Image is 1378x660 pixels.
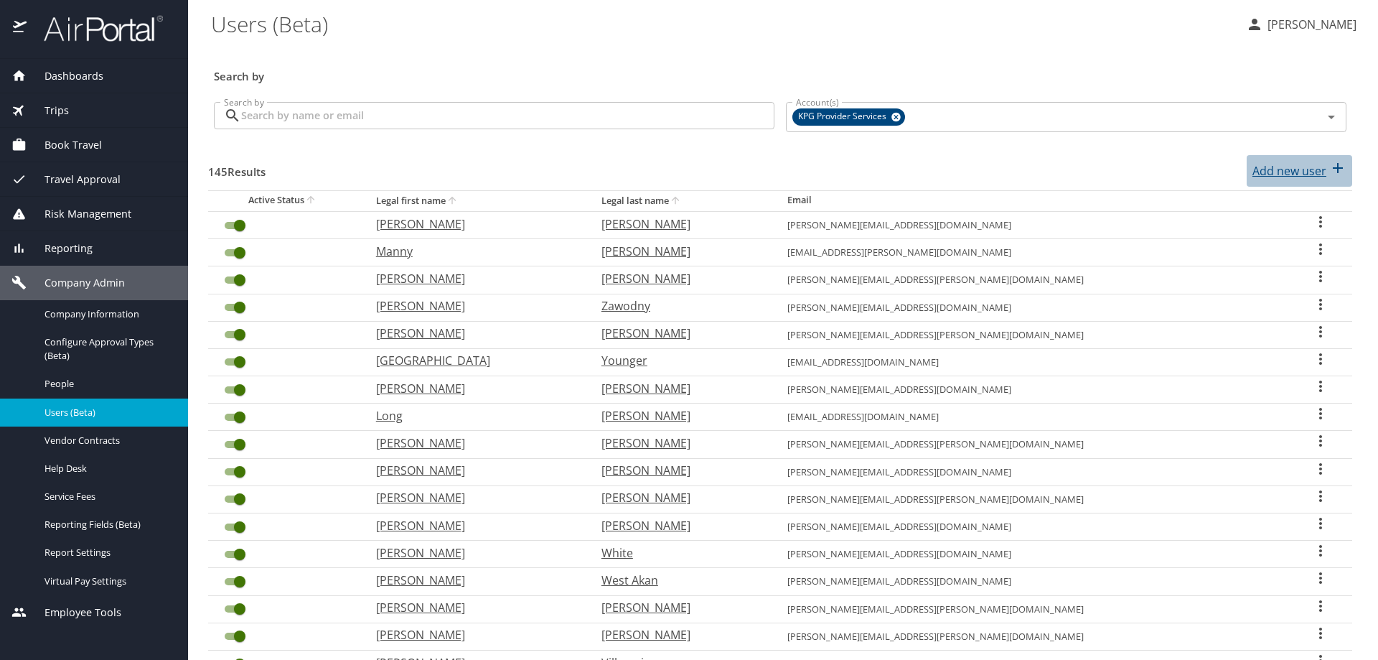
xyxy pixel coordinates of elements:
td: [PERSON_NAME][EMAIL_ADDRESS][PERSON_NAME][DOMAIN_NAME] [776,321,1289,348]
span: Report Settings [44,546,171,559]
button: Add new user [1247,155,1352,187]
span: Virtual Pay Settings [44,575,171,588]
p: [PERSON_NAME] [376,462,573,479]
span: Help Desk [44,462,171,475]
th: Active Status [208,190,365,211]
button: sort [304,194,319,208]
td: [PERSON_NAME][EMAIL_ADDRESS][PERSON_NAME][DOMAIN_NAME] [776,431,1289,458]
button: sort [669,195,683,208]
p: [PERSON_NAME] [376,380,573,397]
p: Manny [376,243,573,260]
h3: 145 Results [208,155,266,180]
span: Risk Management [27,206,131,222]
span: People [44,377,171,391]
td: [PERSON_NAME][EMAIL_ADDRESS][PERSON_NAME][DOMAIN_NAME] [776,266,1289,294]
td: [PERSON_NAME][EMAIL_ADDRESS][DOMAIN_NAME] [776,294,1289,321]
p: [PERSON_NAME] [601,599,759,616]
th: Legal first name [365,190,590,211]
p: White [601,544,759,562]
p: [PERSON_NAME] [376,434,573,452]
p: [PERSON_NAME] [376,270,573,287]
button: sort [446,195,460,208]
td: [PERSON_NAME][EMAIL_ADDRESS][DOMAIN_NAME] [776,376,1289,404]
td: [EMAIL_ADDRESS][DOMAIN_NAME] [776,404,1289,431]
p: [PERSON_NAME] [376,325,573,342]
span: Trips [27,103,69,118]
span: Users (Beta) [44,406,171,419]
td: [PERSON_NAME][EMAIL_ADDRESS][PERSON_NAME][DOMAIN_NAME] [776,595,1289,623]
p: [GEOGRAPHIC_DATA] [376,352,573,369]
td: [EMAIL_ADDRESS][DOMAIN_NAME] [776,348,1289,376]
p: [PERSON_NAME] [601,380,759,397]
span: Company Admin [27,275,125,291]
td: [PERSON_NAME][EMAIL_ADDRESS][DOMAIN_NAME] [776,513,1289,541]
span: Company Information [44,307,171,321]
td: [PERSON_NAME][EMAIL_ADDRESS][DOMAIN_NAME] [776,568,1289,595]
div: KPG Provider Services [792,108,905,126]
td: [PERSON_NAME][EMAIL_ADDRESS][PERSON_NAME][DOMAIN_NAME] [776,485,1289,513]
span: Vendor Contracts [44,434,171,447]
p: [PERSON_NAME] [376,215,573,233]
span: Service Fees [44,490,171,503]
td: [PERSON_NAME][EMAIL_ADDRESS][DOMAIN_NAME] [776,458,1289,485]
p: [PERSON_NAME] [376,626,573,643]
span: Travel Approval [27,172,121,187]
p: [PERSON_NAME] [376,297,573,315]
h1: Users (Beta) [211,1,1234,46]
p: [PERSON_NAME] [376,489,573,506]
p: [PERSON_NAME] [376,517,573,534]
span: Dashboards [27,68,103,84]
span: Reporting Fields (Beta) [44,518,171,531]
th: Email [776,190,1289,211]
span: Employee Tools [27,605,121,621]
p: [PERSON_NAME] [601,325,759,342]
p: [PERSON_NAME] [601,270,759,287]
p: Zawodny [601,297,759,315]
td: [PERSON_NAME][EMAIL_ADDRESS][PERSON_NAME][DOMAIN_NAME] [776,623,1289,650]
button: [PERSON_NAME] [1240,11,1362,37]
img: airportal-logo.png [28,14,163,42]
p: [PERSON_NAME] [601,462,759,479]
p: [PERSON_NAME] [376,572,573,589]
p: [PERSON_NAME] [1263,16,1356,33]
p: [PERSON_NAME] [601,434,759,452]
p: [PERSON_NAME] [601,517,759,534]
th: Legal last name [590,190,776,211]
p: [PERSON_NAME] [376,599,573,616]
td: [PERSON_NAME][EMAIL_ADDRESS][DOMAIN_NAME] [776,211,1289,238]
p: [PERSON_NAME] [376,544,573,562]
h3: Search by [214,60,1346,85]
td: [PERSON_NAME][EMAIL_ADDRESS][DOMAIN_NAME] [776,541,1289,568]
p: [PERSON_NAME] [601,215,759,233]
img: icon-airportal.png [13,14,28,42]
p: Younger [601,352,759,369]
span: Configure Approval Types (Beta) [44,335,171,363]
span: Reporting [27,241,93,256]
span: KPG Provider Services [792,109,895,124]
p: Long [376,407,573,424]
button: Open [1321,107,1341,127]
p: [PERSON_NAME] [601,243,759,260]
td: [EMAIL_ADDRESS][PERSON_NAME][DOMAIN_NAME] [776,239,1289,266]
p: [PERSON_NAME] [601,407,759,424]
p: West Akan [601,572,759,589]
p: Add new user [1252,162,1326,180]
input: Search by name or email [241,102,774,129]
span: Book Travel [27,137,102,153]
p: [PERSON_NAME] [601,489,759,506]
p: [PERSON_NAME] [601,626,759,643]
